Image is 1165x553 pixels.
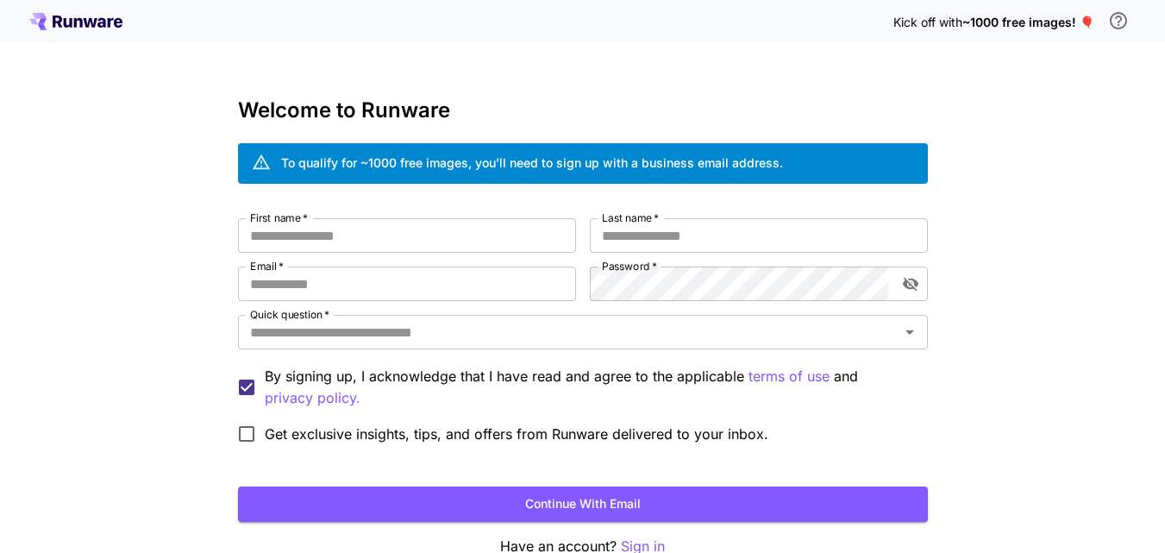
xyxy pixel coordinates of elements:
[265,387,360,409] p: privacy policy.
[602,211,659,225] label: Last name
[250,211,308,225] label: First name
[265,366,914,409] p: By signing up, I acknowledge that I have read and agree to the applicable and
[895,268,926,299] button: toggle password visibility
[1101,3,1136,38] button: In order to qualify for free credit, you need to sign up with a business email address and click ...
[962,15,1094,29] span: ~1000 free images! 🎈
[898,320,922,344] button: Open
[265,387,360,409] button: By signing up, I acknowledge that I have read and agree to the applicable terms of use and
[748,366,830,387] button: By signing up, I acknowledge that I have read and agree to the applicable and privacy policy.
[250,259,284,273] label: Email
[265,424,768,444] span: Get exclusive insights, tips, and offers from Runware delivered to your inbox.
[238,487,928,522] button: Continue with email
[893,15,962,29] span: Kick off with
[250,307,329,322] label: Quick question
[281,154,783,172] div: To qualify for ~1000 free images, you’ll need to sign up with a business email address.
[602,259,657,273] label: Password
[748,366,830,387] p: terms of use
[238,98,928,123] h3: Welcome to Runware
